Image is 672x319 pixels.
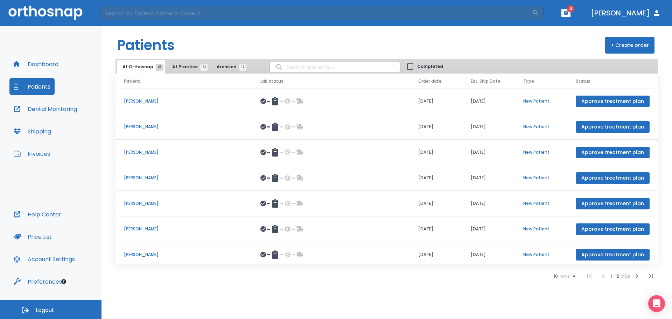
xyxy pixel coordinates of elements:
[9,206,65,223] button: Help Center
[9,251,79,268] button: Account Settings
[462,114,515,140] td: [DATE]
[523,78,534,84] span: Type
[576,121,650,133] button: Approve treatment plan
[61,278,67,285] div: Tooltip anchor
[117,60,250,74] div: tabs
[523,226,559,232] p: New Patient
[523,124,559,130] p: New Patient
[270,60,400,74] input: search
[201,64,208,71] span: 31
[217,64,243,70] span: Archived
[523,200,559,207] p: New Patient
[9,78,55,95] button: Patients
[410,191,462,216] td: [DATE]
[117,35,175,56] h1: Patients
[156,64,163,71] span: 29
[9,100,81,117] button: Dental Monitoring
[471,78,500,84] span: Est. Ship Date
[9,273,66,290] button: Preferences
[9,123,55,140] button: Shipping
[100,6,532,20] input: Search by Patient Name or Case #
[410,242,462,268] td: [DATE]
[124,149,244,155] p: [PERSON_NAME]
[523,98,559,104] p: New Patient
[648,295,665,312] div: Open Intercom Messenger
[554,274,558,279] span: 10
[610,273,621,279] span: 1 - 10
[239,64,246,71] span: 12
[410,114,462,140] td: [DATE]
[9,145,54,162] button: Invoices
[567,5,574,12] span: 4
[523,149,559,155] p: New Patient
[576,198,650,209] button: Approve treatment plan
[124,124,244,130] p: [PERSON_NAME]
[410,216,462,242] td: [DATE]
[9,228,56,245] button: Price List
[523,175,559,181] p: New Patient
[576,96,650,107] button: Approve treatment plan
[124,98,244,104] p: [PERSON_NAME]
[124,251,244,258] p: [PERSON_NAME]
[558,274,570,279] span: rows
[8,6,83,20] img: Orthosnap
[621,273,630,279] span: of 29
[523,251,559,258] p: New Patient
[417,63,443,70] span: Completed
[576,78,590,84] span: Status
[588,7,664,19] button: [PERSON_NAME]
[124,200,244,207] p: [PERSON_NAME]
[410,89,462,114] td: [DATE]
[36,306,54,314] span: Logout
[576,223,650,235] button: Approve treatment plan
[410,165,462,191] td: [DATE]
[418,78,442,84] span: Order date
[576,172,650,184] button: Approve treatment plan
[124,175,244,181] p: [PERSON_NAME]
[462,89,515,114] td: [DATE]
[410,140,462,165] td: [DATE]
[462,242,515,268] td: [DATE]
[576,249,650,261] button: Approve treatment plan
[462,140,515,165] td: [DATE]
[462,165,515,191] td: [DATE]
[605,37,654,54] button: + Create order
[172,64,204,70] span: At Practice
[122,64,160,70] span: At Orthosnap
[260,78,283,84] span: Lab status
[462,216,515,242] td: [DATE]
[9,56,63,72] button: Dashboard
[124,78,140,84] span: Patient
[462,191,515,216] td: [DATE]
[124,226,244,232] p: [PERSON_NAME]
[576,147,650,158] button: Approve treatment plan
